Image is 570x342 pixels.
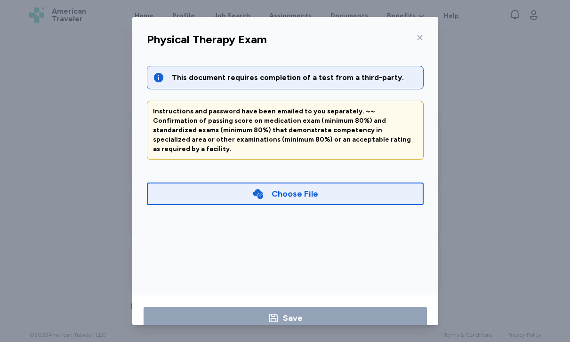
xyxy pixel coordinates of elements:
button: Save [144,307,427,329]
div: Physical Therapy Exam [147,32,267,47]
div: Choose File [272,187,318,200]
div: This document requires completion of a test from a third-party. [172,72,417,83]
div: Save [283,311,303,325]
div: Instructions and password have been emailed to you separately. ~~ Confirmation of passing score o... [153,107,417,154]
